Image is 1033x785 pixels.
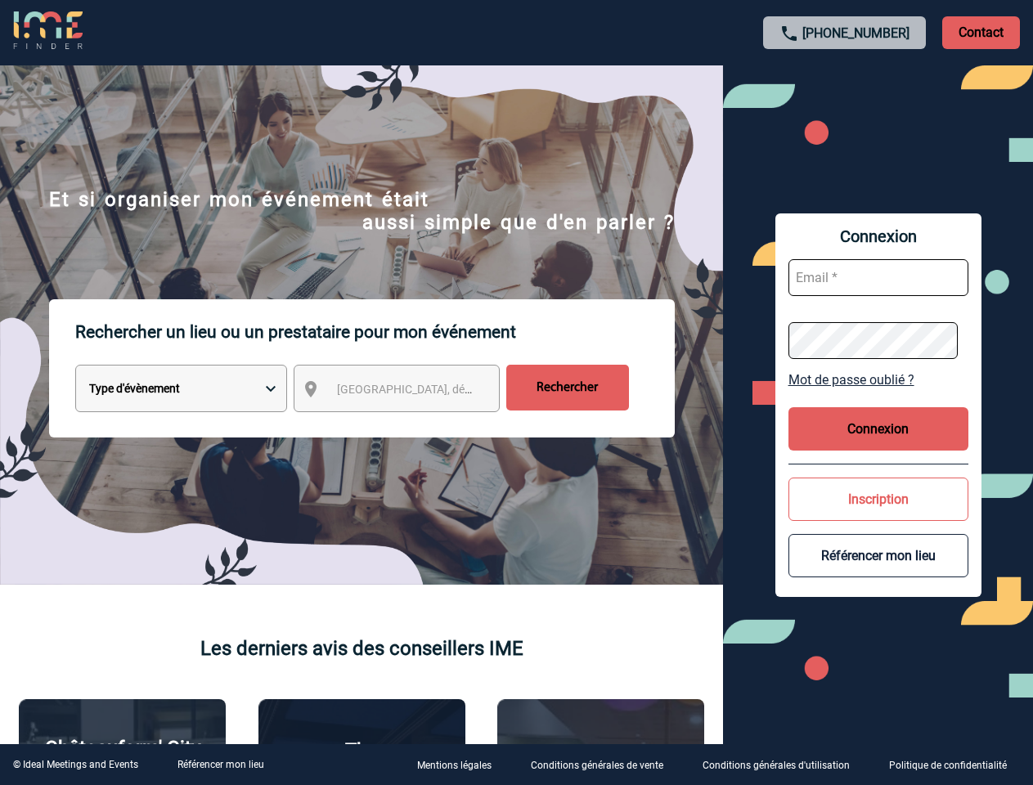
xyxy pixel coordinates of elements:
span: Connexion [788,227,968,246]
p: Conditions générales de vente [531,760,663,772]
button: Référencer mon lieu [788,534,968,577]
button: Inscription [788,478,968,521]
a: Mot de passe oublié ? [788,372,968,388]
a: Référencer mon lieu [177,759,264,770]
p: Agence 2ISD [545,741,657,764]
a: Mentions légales [404,757,518,773]
p: Châteauform' City [GEOGRAPHIC_DATA] [28,737,217,783]
a: Conditions générales de vente [518,757,689,773]
a: Politique de confidentialité [876,757,1033,773]
a: Conditions générales d'utilisation [689,757,876,773]
div: © Ideal Meetings and Events [13,759,138,770]
p: Conditions générales d'utilisation [703,760,850,772]
p: Politique de confidentialité [889,760,1007,772]
p: Mentions légales [417,760,492,772]
p: The [GEOGRAPHIC_DATA] [267,739,456,785]
input: Email * [788,259,968,296]
button: Connexion [788,407,968,451]
span: [GEOGRAPHIC_DATA], département, région... [337,383,564,396]
input: Rechercher [506,365,629,410]
p: Rechercher un lieu ou un prestataire pour mon événement [75,299,675,365]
